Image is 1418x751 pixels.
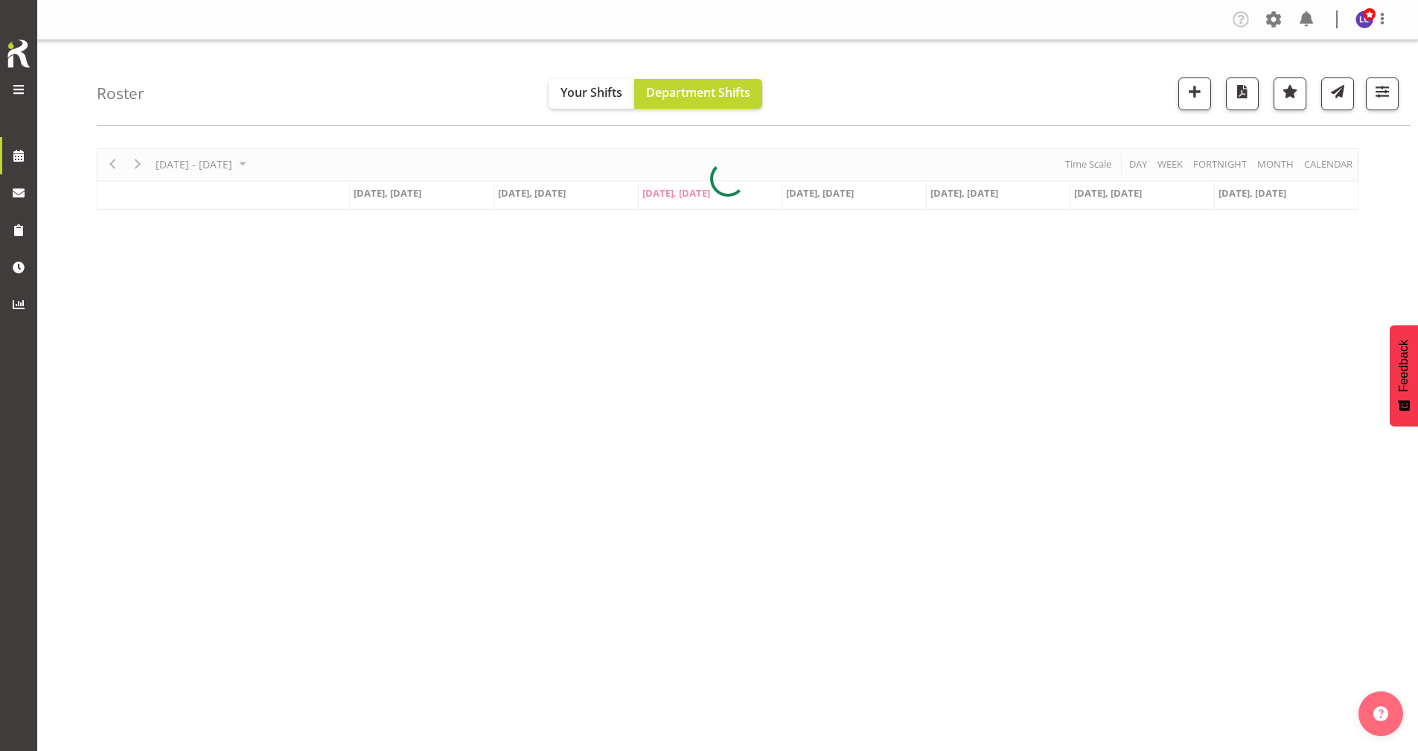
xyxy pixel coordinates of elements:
[1366,77,1399,110] button: Filter Shifts
[549,79,634,109] button: Your Shifts
[646,84,750,101] span: Department Shifts
[1390,325,1418,426] button: Feedback - Show survey
[1397,340,1411,392] span: Feedback
[1274,77,1306,110] button: Highlight an important date within the roster.
[1355,10,1373,28] img: laurie-cook11580.jpg
[634,79,762,109] button: Department Shifts
[1178,77,1211,110] button: Add a new shift
[1373,706,1388,721] img: help-xxl-2.png
[97,85,144,102] h4: Roster
[561,84,622,101] span: Your Shifts
[1321,77,1354,110] button: Send a list of all shifts for the selected filtered period to all rostered employees.
[1226,77,1259,110] button: Download a PDF of the roster according to the set date range.
[4,37,33,70] img: Rosterit icon logo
